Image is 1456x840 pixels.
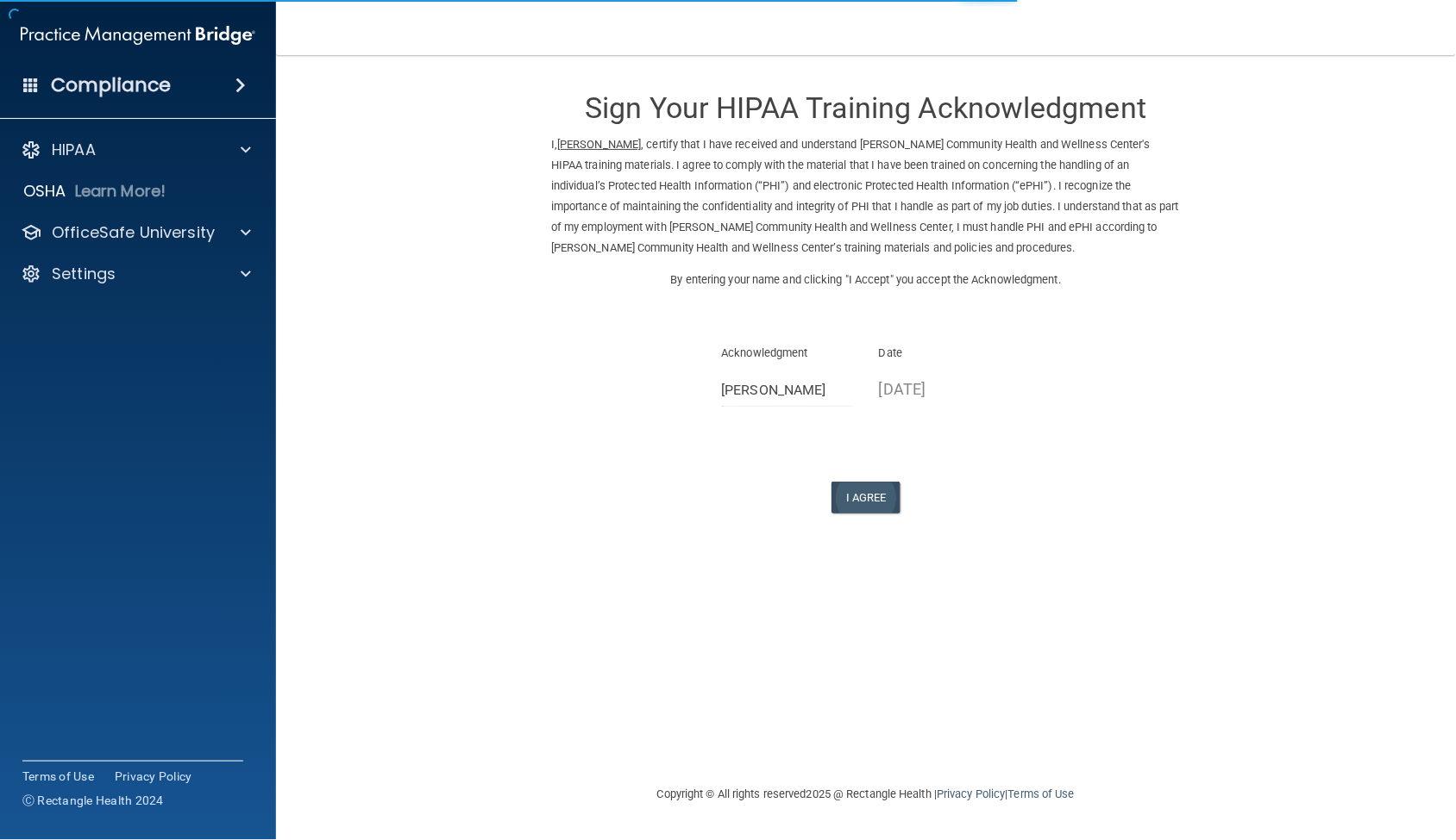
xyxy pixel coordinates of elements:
[551,767,1181,822] div: Copyright © All rights reserved 2025 @ Rectangle Health | |
[551,134,1181,258] p: I, , certify that I have received and understand [PERSON_NAME] Community Health and Wellness Cent...
[879,375,1011,403] p: [DATE]
[722,343,854,364] p: Acknowledgment
[52,264,116,284] p: Settings
[832,482,901,513] button: I Agree
[937,787,1005,800] a: Privacy Policy
[21,264,251,284] a: Settings
[52,140,96,160] p: HIPAA
[51,73,171,97] h4: Compliance
[22,792,164,809] span: Ⓒ Rectangle Health 2024
[551,92,1181,124] h3: Sign Your HIPAA Training Acknowledgment
[722,375,854,407] input: Full Name
[21,222,251,243] a: OfficeSafe University
[21,140,251,160] a: HIPAA
[1008,787,1075,800] a: Terms of Use
[22,768,94,785] a: Terms of Use
[115,768,192,785] a: Privacy Policy
[551,270,1181,290] p: By entering your name and clicking "I Accept" you accept the Acknowledgment.
[21,18,255,53] img: PMB logo
[557,138,641,151] ins: [PERSON_NAME]
[52,222,215,243] p: OfficeSafe University
[23,181,66,202] p: OSHA
[879,343,1011,364] p: Date
[75,181,166,202] p: Learn More!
